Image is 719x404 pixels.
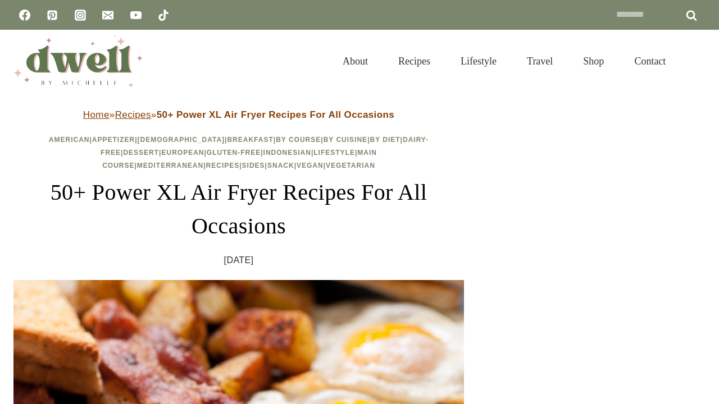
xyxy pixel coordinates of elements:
[97,4,119,26] a: Email
[568,42,619,81] a: Shop
[327,42,681,81] nav: Primary Navigation
[49,136,90,144] a: American
[327,42,383,81] a: About
[445,42,512,81] a: Lifestyle
[115,109,151,120] a: Recipes
[138,136,225,144] a: [DEMOGRAPHIC_DATA]
[69,4,92,26] a: Instagram
[41,4,63,26] a: Pinterest
[137,162,203,169] a: Mediterranean
[326,162,375,169] a: Vegetarian
[161,149,204,157] a: European
[512,42,568,81] a: Travel
[13,4,36,26] a: Facebook
[13,35,143,87] img: DWELL by michelle
[125,4,147,26] a: YouTube
[123,149,159,157] a: Dessert
[370,136,400,144] a: By Diet
[383,42,445,81] a: Recipes
[206,162,240,169] a: Recipes
[92,136,135,144] a: Appetizer
[152,4,175,26] a: TikTok
[157,109,394,120] strong: 50+ Power XL Air Fryer Recipes For All Occasions
[619,42,681,81] a: Contact
[224,252,254,269] time: [DATE]
[324,136,367,144] a: By Cuisine
[297,162,324,169] a: Vegan
[263,149,311,157] a: Indonesian
[83,109,110,120] a: Home
[227,136,273,144] a: Breakfast
[686,52,706,71] button: View Search Form
[313,149,355,157] a: Lifestyle
[276,136,321,144] a: By Course
[13,176,464,243] h1: 50+ Power XL Air Fryer Recipes For All Occasions
[49,136,429,169] span: | | | | | | | | | | | | | | | | | | |
[267,162,294,169] a: Snack
[242,162,265,169] a: Sides
[207,149,261,157] a: Gluten-Free
[83,109,394,120] span: » »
